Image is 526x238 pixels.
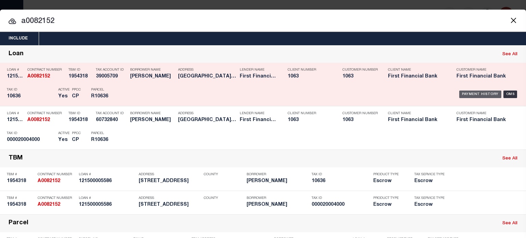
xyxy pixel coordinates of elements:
[38,178,75,184] h5: A0082152
[288,74,332,80] h5: 1063
[388,117,446,123] h5: First Financial Bank
[38,202,75,208] h5: A0082152
[91,94,122,99] h5: R10636
[342,68,378,72] p: Customer Number
[509,16,518,25] button: Close
[96,111,127,116] p: Tax Account ID
[38,179,60,183] strong: A0082152
[178,111,236,116] p: Address
[240,68,277,72] p: Lender Name
[373,196,404,200] p: Product Type
[96,68,127,72] p: Tax Account ID
[27,74,65,80] h5: A0082152
[58,131,70,135] p: Active
[27,117,65,123] h5: A0082152
[7,137,55,143] h5: 000020004000
[27,111,65,116] p: Contract Number
[459,91,501,98] div: Payment History
[130,111,175,116] p: Borrower Name
[312,202,370,208] h5: 000020004000
[72,137,81,143] h5: CP
[240,74,277,80] h5: First Financial Bank
[68,74,92,80] h5: 1954318
[7,74,24,80] h5: 121500005586
[456,117,515,123] h5: First Financial Bank
[373,172,404,177] p: Product Type
[139,196,200,200] p: Address
[91,131,122,135] p: Parcel
[27,118,50,122] strong: A0082152
[414,196,449,200] p: Tax Service Type
[9,155,23,163] div: TBM
[7,88,55,92] p: Tax ID
[68,68,92,72] p: TBM ID
[247,202,308,208] h5: Sammy E Jones
[91,88,122,92] p: Parcel
[7,117,24,123] h5: 121500005586
[312,178,370,184] h5: 10636
[288,117,332,123] h5: 1063
[130,68,175,72] p: Borrower Name
[27,68,65,72] p: Contract Number
[9,219,28,227] div: Parcel
[373,202,404,208] h5: Escrow
[247,178,308,184] h5: Sammy E Jones
[388,74,446,80] h5: First Financial Bank
[96,117,127,123] h5: 60732840
[72,131,81,135] p: PPCC
[139,178,200,184] h5: 202 COUNTY ROAD 1100
[79,202,135,208] h5: 121500005586
[7,111,24,116] p: Loan #
[373,178,404,184] h5: Escrow
[27,74,50,79] strong: A0082152
[178,68,236,72] p: Address
[312,196,370,200] p: Tax ID
[72,88,81,92] p: PPCC
[178,117,236,123] h5: 202 COUNTY ROAD 1100 WIERGATE T...
[456,74,515,80] h5: First Financial Bank
[79,196,135,200] p: Loan #
[58,88,70,92] p: Active
[342,117,377,123] h5: 1063
[342,74,377,80] h5: 1063
[7,178,34,184] h5: 1954318
[342,111,378,116] p: Customer Number
[503,91,517,98] div: OMS
[388,68,446,72] p: Client Name
[414,172,449,177] p: Tax Service Type
[130,117,175,123] h5: Sammy Jones
[79,178,135,184] h5: 121500005586
[9,50,24,58] div: Loan
[414,178,449,184] h5: Escrow
[204,172,243,177] p: County
[240,111,277,116] p: Lender Name
[502,221,517,226] a: See All
[312,172,370,177] p: Tax ID
[130,74,175,80] h5: Sammy Jones
[7,68,24,72] p: Loan #
[7,202,34,208] h5: 1954318
[178,74,236,80] h5: 202 COUNTY ROAD 1100 WIERGATE T...
[68,117,92,123] h5: 1954318
[7,94,55,99] h5: 10636
[240,117,277,123] h5: First Financial Bank
[456,68,515,72] p: Customer Name
[58,94,68,99] h5: Yes
[456,111,515,116] p: Customer Name
[38,196,75,200] p: Contract Number
[79,172,135,177] p: Loan #
[139,172,200,177] p: Address
[414,202,449,208] h5: Escrow
[58,137,68,143] h5: Yes
[247,172,308,177] p: Borrower
[96,74,127,80] h5: 39005709
[204,196,243,200] p: County
[288,111,332,116] p: Client Number
[388,111,446,116] p: Client Name
[68,111,92,116] p: TBM ID
[288,68,332,72] p: Client Number
[247,196,308,200] p: Borrower
[38,172,75,177] p: Contract Number
[7,172,34,177] p: TBM #
[91,137,122,143] h5: R10636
